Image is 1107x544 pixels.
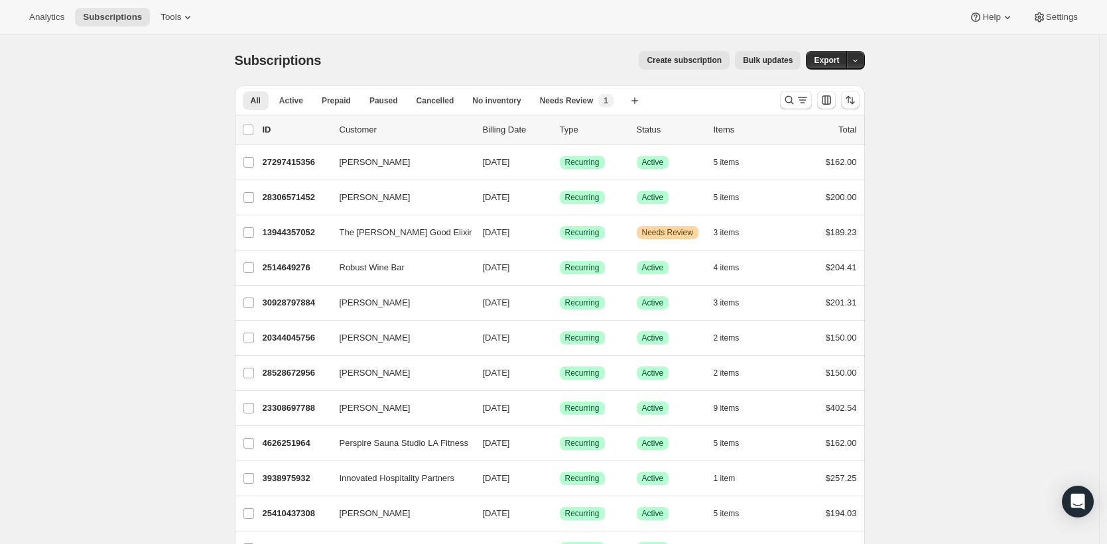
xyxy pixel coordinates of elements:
[263,153,857,172] div: 27297415356[PERSON_NAME][DATE]SuccessRecurringSuccessActive5 items$162.00
[838,123,856,136] p: Total
[279,95,303,106] span: Active
[714,508,740,519] span: 5 items
[340,507,411,520] span: [PERSON_NAME]
[263,434,857,453] div: 4626251964Perspire Sauna Studio LA Fitness[DATE]SuccessRecurringSuccessActive5 items$162.00
[714,258,754,277] button: 4 items
[982,12,1000,23] span: Help
[263,504,857,523] div: 25410437308[PERSON_NAME][DATE]SuccessRecurringSuccessActive5 items$194.03
[251,95,261,106] span: All
[483,403,510,413] span: [DATE]
[483,333,510,343] span: [DATE]
[714,227,740,238] span: 3 items
[332,292,464,313] button: [PERSON_NAME]
[332,222,464,243] button: The [PERSON_NAME] Good Elixir Company [PERSON_NAME]
[340,366,411,380] span: [PERSON_NAME]
[332,257,464,278] button: Robust Wine Bar
[565,508,600,519] span: Recurring
[714,223,754,242] button: 3 items
[714,329,754,347] button: 2 items
[560,123,626,136] div: Type
[714,403,740,413] span: 9 items
[714,157,740,168] span: 5 items
[369,95,398,106] span: Paused
[472,95,521,106] span: No inventory
[483,473,510,483] span: [DATE]
[263,469,857,488] div: 3938975932Innovated Hospitality Partners[DATE]SuccessRecurringSuccessActive1 item$257.25
[483,438,510,448] span: [DATE]
[340,296,411,309] span: [PERSON_NAME]
[263,296,329,309] p: 30928797884
[483,262,510,272] span: [DATE]
[263,223,857,242] div: 13944357052The [PERSON_NAME] Good Elixir Company [PERSON_NAME][DATE]SuccessRecurringWarningNeeds ...
[540,95,594,106] span: Needs Review
[263,331,329,345] p: 20344045756
[642,192,664,203] span: Active
[826,508,857,518] span: $194.03
[565,438,600,449] span: Recurring
[263,191,329,204] p: 28306571452
[826,403,857,413] span: $402.54
[340,331,411,345] span: [PERSON_NAME]
[332,362,464,384] button: [PERSON_NAME]
[340,437,468,450] span: Perspire Sauna Studio LA Fitness
[483,298,510,307] span: [DATE]
[565,192,600,203] span: Recurring
[624,91,645,110] button: Create new view
[642,157,664,168] span: Active
[1025,8,1086,27] button: Settings
[483,157,510,167] span: [DATE]
[826,473,857,483] span: $257.25
[714,333,740,343] span: 2 items
[642,227,693,238] span: Needs Review
[483,508,510,518] span: [DATE]
[714,364,754,382] button: 2 items
[340,123,472,136] p: Customer
[780,91,812,109] button: Search and filter results
[340,191,411,204] span: [PERSON_NAME]
[642,262,664,273] span: Active
[332,187,464,208] button: [PERSON_NAME]
[817,91,836,109] button: Customize table column order and visibility
[714,298,740,308] span: 3 items
[841,91,860,109] button: Sort the results
[340,261,405,274] span: Robust Wine Bar
[332,327,464,349] button: [PERSON_NAME]
[565,262,600,273] span: Recurring
[814,55,839,66] span: Export
[1046,12,1078,23] span: Settings
[263,188,857,207] div: 28306571452[PERSON_NAME][DATE]SuccessRecurringSuccessActive5 items$200.00
[263,507,329,520] p: 25410437308
[565,368,600,378] span: Recurring
[263,402,329,415] p: 23308697788
[565,403,600,413] span: Recurring
[263,366,329,380] p: 28528672956
[642,508,664,519] span: Active
[826,262,857,272] span: $204.41
[483,227,510,237] span: [DATE]
[483,123,549,136] p: Billing Date
[826,333,857,343] span: $150.00
[642,368,664,378] span: Active
[332,398,464,419] button: [PERSON_NAME]
[714,192,740,203] span: 5 items
[565,298,600,308] span: Recurring
[714,469,750,488] button: 1 item
[714,473,736,484] span: 1 item
[642,298,664,308] span: Active
[642,333,664,343] span: Active
[332,503,464,524] button: [PERSON_NAME]
[826,298,857,307] span: $201.31
[1062,486,1094,517] div: Open Intercom Messenger
[340,402,411,415] span: [PERSON_NAME]
[826,157,857,167] span: $162.00
[263,364,857,382] div: 28528672956[PERSON_NAME][DATE]SuccessRecurringSuccessActive2 items$150.00
[21,8,72,27] button: Analytics
[806,51,847,70] button: Export
[263,226,329,239] p: 13944357052
[743,55,793,66] span: Bulk updates
[826,192,857,202] span: $200.00
[263,472,329,485] p: 3938975932
[75,8,150,27] button: Subscriptions
[714,438,740,449] span: 5 items
[263,399,857,417] div: 23308697788[PERSON_NAME][DATE]SuccessRecurringSuccessActive9 items$402.54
